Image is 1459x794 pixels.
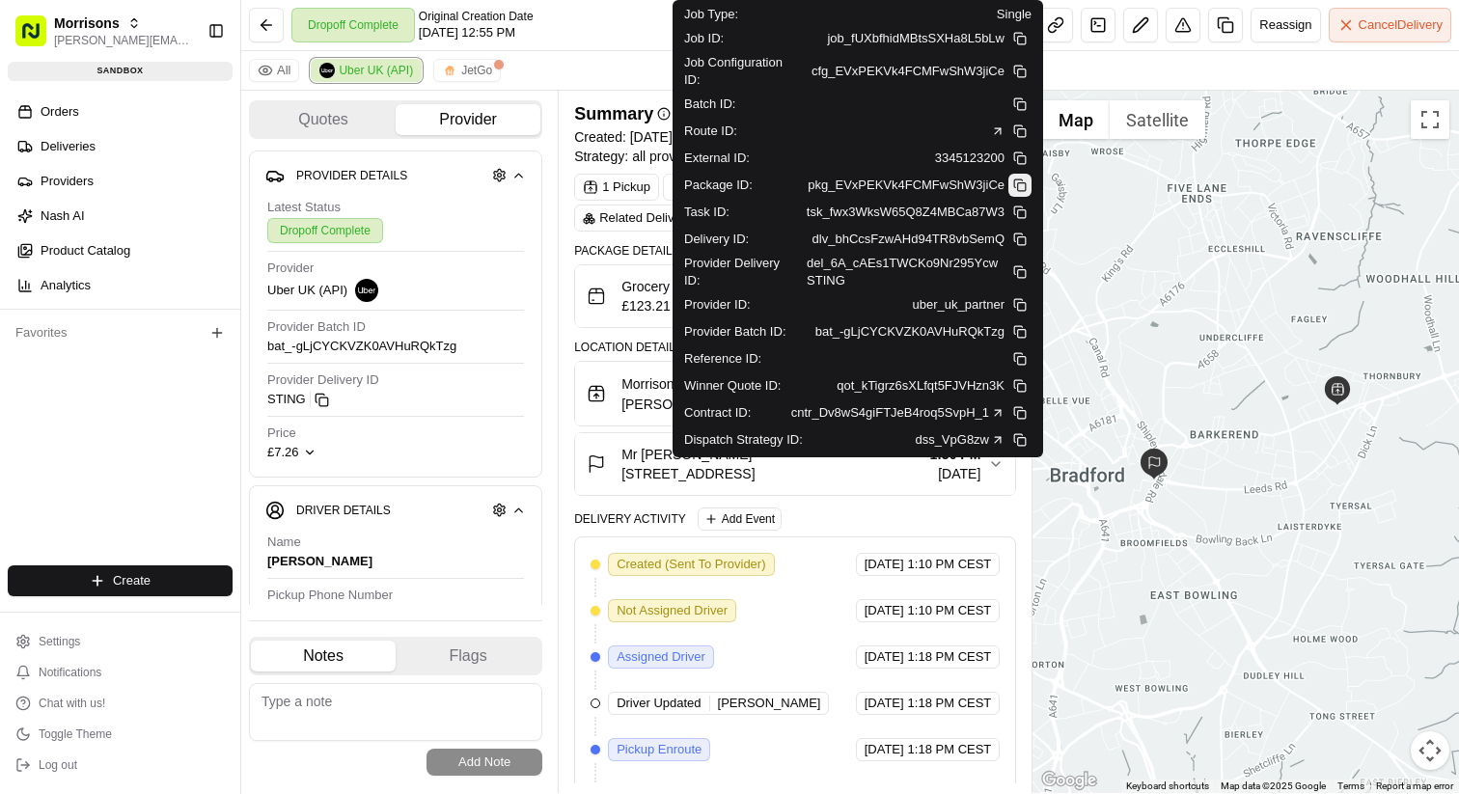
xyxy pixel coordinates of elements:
[684,296,751,314] span: Provider ID :
[267,391,329,408] button: STING
[684,255,784,289] span: Provider Delivery ID :
[461,63,492,78] span: JetGo
[617,741,702,758] span: Pickup Enroute
[60,299,156,315] span: [PERSON_NAME]
[574,511,686,527] div: Delivery Activity
[1037,768,1101,793] a: Open this area in Google Maps (opens a new window)
[684,431,803,449] span: Dispatch Strategy ID :
[339,63,413,78] span: Uber UK (API)
[8,721,233,748] button: Toggle Theme
[865,695,904,712] span: [DATE]
[908,556,992,573] span: 1:10 PM CEST
[617,556,765,573] span: Created (Sent To Provider)
[913,296,1005,314] span: uber_uk_partner
[575,265,1015,327] button: Grocery bags£123.21photo_proof_of_delivery image
[812,231,1005,248] span: dlv_bhCcsFzwAHd94TR8vbSemQ
[267,424,296,442] span: Price
[574,174,659,201] div: 1 Pickup
[39,665,101,680] span: Notifications
[267,282,347,299] span: Uber UK (API)
[808,177,1005,194] span: pkg_EVxPEKVk4FCMFwShW3jiCe
[574,205,745,232] div: Related Deliveries (1)
[574,340,1016,355] div: Location Details
[827,30,1005,47] span: job_fUXbfhidMBtsSXHa8L5bLw
[39,634,80,649] span: Settings
[19,251,129,266] div: Past conversations
[574,243,1016,259] div: Package Details
[8,659,233,686] button: Notifications
[396,104,540,135] button: Provider
[160,299,167,315] span: •
[684,54,788,89] span: Job Configuration ID :
[617,648,705,666] span: Assigned Driver
[19,77,351,108] p: Welcome 👋
[935,150,1005,167] span: 3345123200
[171,299,210,315] span: [DATE]
[8,235,240,266] a: Product Catalog
[8,131,240,162] a: Deliveries
[621,277,702,296] span: Grocery bags
[19,184,54,219] img: 1736555255976-a54dd68f-1ca7-489b-9aae-adbdc363a1c4
[419,24,515,41] span: [DATE] 12:55 PM
[267,587,393,604] span: Pickup Phone Number
[265,494,526,526] button: Driver Details
[267,338,456,355] span: bat_-gLjCYCKVZK0AVHuRQkTzg
[41,184,75,219] img: 1727276513143-84d647e1-66c0-4f92-a045-3c9f9f5dfd92
[815,323,1005,341] span: bat_-gLjCYCKVZK0AVHuRQkTzg
[265,159,526,191] button: Provider Details
[113,572,151,589] span: Create
[8,565,233,596] button: Create
[684,30,724,47] span: Job ID :
[8,752,233,779] button: Log out
[267,199,341,216] span: Latest Status
[19,281,50,312] img: Liam S.
[74,351,114,367] span: [DATE]
[630,129,727,145] span: [DATE] 1:10 PM
[296,504,391,517] span: Driver Details
[1411,100,1449,139] button: Toggle fullscreen view
[1251,8,1320,42] button: Reassign
[41,173,94,190] span: Providers
[87,184,317,204] div: Start new chat
[50,124,318,145] input: Clear
[8,96,240,127] a: Orders
[621,395,922,414] span: [PERSON_NAME][GEOGRAPHIC_DATA], [GEOGRAPHIC_DATA]
[1042,100,1110,139] button: Show street map
[684,96,735,113] span: Batch ID :
[192,479,234,493] span: Pylon
[267,445,299,459] span: £7.26
[574,147,812,166] div: Strategy:
[8,690,233,717] button: Chat with us!
[1359,16,1443,34] span: Cancel Delivery
[87,204,265,219] div: We're available if you need us!
[41,138,96,155] span: Deliveries
[1126,780,1209,793] button: Keyboard shortcuts
[1337,780,1364,791] a: Terms (opens in new tab)
[718,695,821,712] span: [PERSON_NAME]
[12,424,155,458] a: 📗Knowledge Base
[575,362,1015,425] button: Morrisons - [GEOGRAPHIC_DATA]008[PERSON_NAME][GEOGRAPHIC_DATA], [GEOGRAPHIC_DATA]1:00 PM[DATE]
[1259,16,1311,34] span: Reassign
[865,741,904,758] span: [DATE]
[1329,8,1451,42] button: CancelDelivery
[39,696,105,711] span: Chat with us!
[19,433,35,449] div: 📗
[396,641,540,671] button: Flags
[621,374,834,394] span: Morrisons - [GEOGRAPHIC_DATA]
[807,255,1005,289] span: del_6A_cAEs1TWCKo9Nr295Ycw STING
[267,534,301,551] span: Name
[249,59,299,82] button: All
[632,147,797,166] span: all providers (dss_VpG8zw)
[8,628,233,655] button: Settings
[621,445,752,464] span: Mr [PERSON_NAME]
[684,150,750,167] span: External ID :
[54,14,120,33] button: Morrisons
[155,424,317,458] a: 💻API Documentation
[684,377,781,395] span: Winner Quote ID :
[617,602,728,619] span: Not Assigned Driver
[908,602,992,619] span: 1:10 PM CEST
[1376,780,1453,791] a: Report a map error
[8,201,240,232] a: Nash AI
[929,464,980,483] span: [DATE]
[163,433,179,449] div: 💻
